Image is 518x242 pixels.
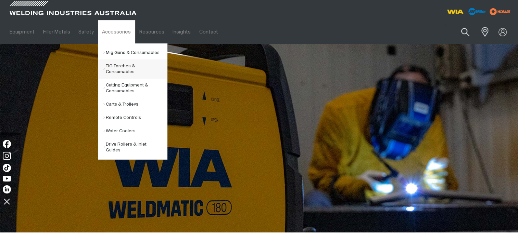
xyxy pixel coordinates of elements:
[103,59,167,79] a: TIG Torches & Consumables
[445,24,477,40] input: Product name or item number...
[98,43,167,160] ul: Accessories Submenu
[103,46,167,59] a: Mig Guns & Consumables
[74,20,98,44] a: Safety
[3,164,11,172] img: TikTok
[103,98,167,111] a: Carts & Trolleys
[98,20,135,44] a: Accessories
[3,140,11,148] img: Facebook
[488,6,513,17] img: miller
[1,196,13,207] img: hide socials
[3,185,11,193] img: LinkedIn
[5,20,39,44] a: Equipment
[103,124,167,138] a: Water Coolers
[3,152,11,160] img: Instagram
[135,20,168,44] a: Resources
[195,20,222,44] a: Contact
[103,138,167,157] a: Drive Rollers & Inlet Guides
[454,24,477,40] button: Search products
[3,176,11,181] img: YouTube
[39,20,74,44] a: Filler Metals
[5,20,386,44] nav: Main
[168,20,195,44] a: Insights
[103,79,167,98] a: Cutting Equipment & Consumables
[103,111,167,124] a: Remote Controls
